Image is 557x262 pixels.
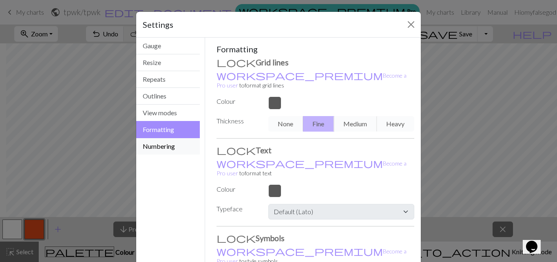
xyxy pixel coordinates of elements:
h3: Text [217,145,415,155]
button: Resize [136,54,200,71]
label: Colour [212,184,263,194]
h3: Grid lines [217,57,415,67]
a: Become a Pro user [217,160,407,177]
small: to format text [217,160,407,177]
button: Close [404,18,418,31]
a: Become a Pro user [217,72,407,89]
button: Outlines [136,88,200,105]
label: Thickness [212,116,263,128]
h3: Symbols [217,233,415,243]
label: Typeface [212,204,263,216]
iframe: chat widget [523,229,549,254]
label: Colour [212,96,263,106]
span: workspace_premium [217,245,383,257]
h5: Settings [143,18,173,31]
small: to format grid lines [217,72,407,89]
button: Formatting [136,121,200,138]
button: Numbering [136,138,200,155]
button: Repeats [136,71,200,88]
span: workspace_premium [217,157,383,169]
h5: Formatting [217,44,415,54]
button: View modes [136,105,200,121]
button: Gauge [136,38,200,54]
span: workspace_premium [217,69,383,81]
